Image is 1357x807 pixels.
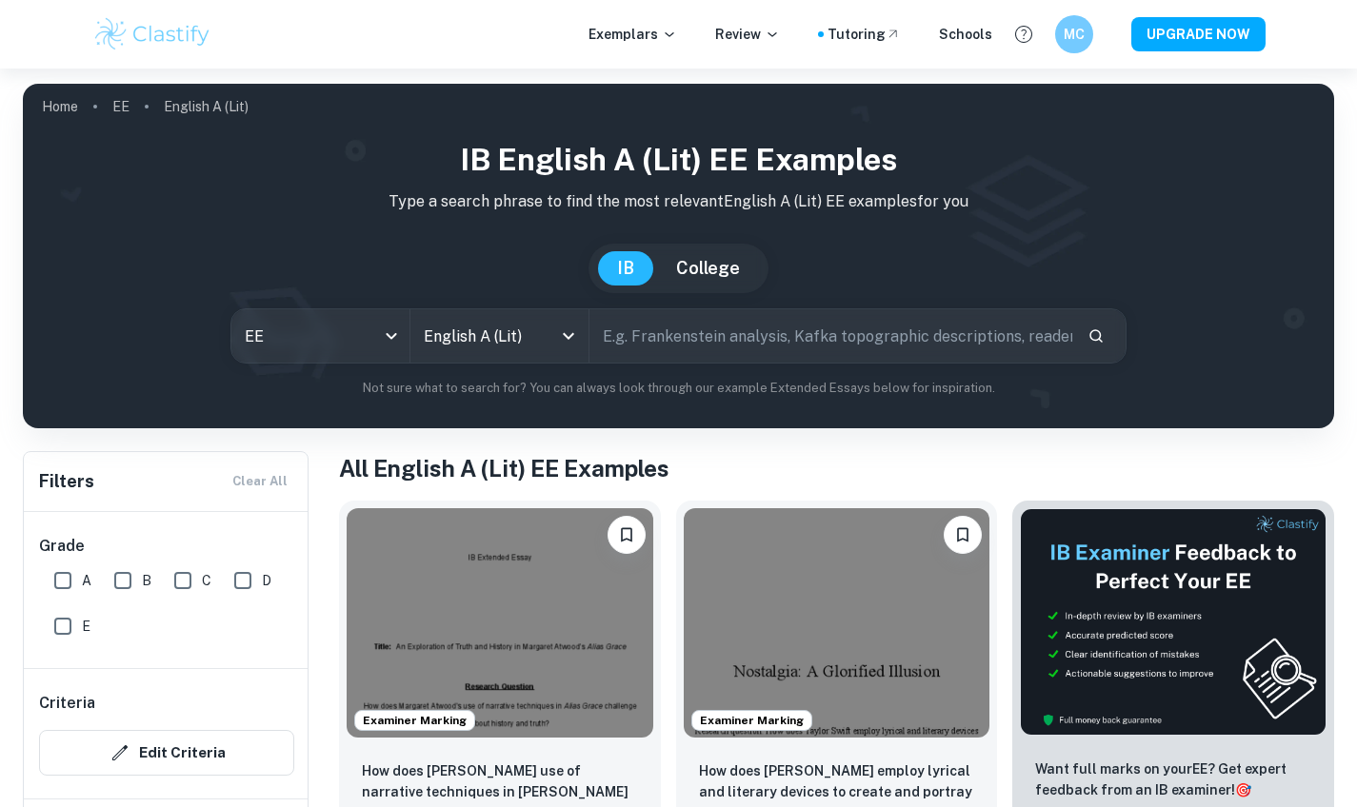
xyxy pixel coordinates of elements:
[112,93,130,120] a: EE
[828,24,901,45] a: Tutoring
[39,692,95,715] h6: Criteria
[164,96,249,117] p: English A (Lit)
[231,309,409,363] div: EE
[684,508,990,738] img: English A (Lit) EE example thumbnail: How does Taylor Swift employ lyrical and
[1131,17,1266,51] button: UPGRADE NOW
[657,251,759,285] button: College
[23,84,1334,428] img: profile cover
[38,137,1319,183] h1: IB English A (Lit) EE examples
[555,323,582,349] button: Open
[608,516,646,554] button: Bookmark
[598,251,653,285] button: IB
[1080,320,1112,352] button: Search
[1063,24,1085,45] h6: MC
[715,24,780,45] p: Review
[38,190,1319,213] p: Type a search phrase to find the most relevant English A (Lit) EE examples for you
[92,15,213,53] img: Clastify logo
[692,712,811,729] span: Examiner Marking
[82,616,90,637] span: E
[142,570,151,591] span: B
[39,468,94,495] h6: Filters
[339,451,1334,485] h1: All English A (Lit) EE Examples
[39,535,294,558] h6: Grade
[589,309,1073,363] input: E.g. Frankenstein analysis, Kafka topographic descriptions, reader's perception...
[262,570,271,591] span: D
[1055,15,1093,53] button: MC
[1020,508,1327,736] img: Thumbnail
[944,516,982,554] button: Bookmark
[1235,782,1251,797] span: 🎯
[1035,758,1311,800] p: Want full marks on your EE ? Get expert feedback from an IB examiner!
[355,712,474,729] span: Examiner Marking
[42,93,78,120] a: Home
[38,379,1319,398] p: Not sure what to search for? You can always look through our example Extended Essays below for in...
[202,570,211,591] span: C
[589,24,677,45] p: Exemplars
[39,730,294,776] button: Edit Criteria
[1008,18,1040,50] button: Help and Feedback
[347,508,653,738] img: English A (Lit) EE example thumbnail: How does Margaret Atwood's use of narrat
[939,24,992,45] a: Schools
[82,570,91,591] span: A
